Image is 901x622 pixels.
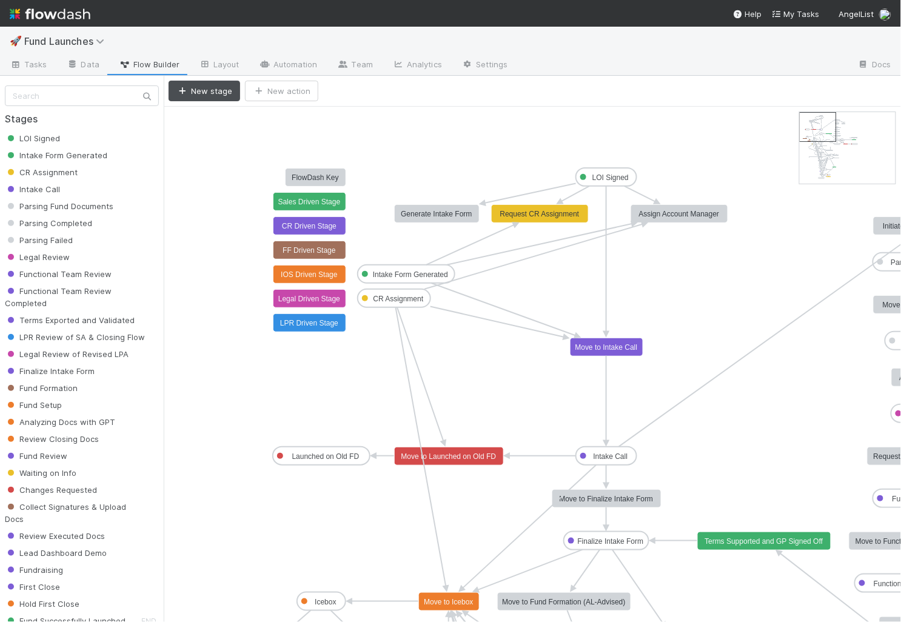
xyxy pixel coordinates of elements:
[282,222,337,230] text: CR Driven Stage
[592,173,629,182] text: LOI Signed
[292,452,360,461] text: Launched on Old FD
[639,210,720,218] text: Assign Account Manager
[119,58,179,70] span: Flow Builder
[5,201,113,211] span: Parsing Fund Documents
[373,295,424,303] text: CR Assignment
[5,269,112,279] span: Functional Team Review
[280,319,338,327] text: LPR Driven Stage
[502,598,625,606] text: Move to Fund Formation (AL-Advised)
[292,173,338,182] text: FlowDash Key
[5,582,60,592] span: First Close
[373,270,448,279] text: Intake Form Generated
[772,8,820,20] a: My Tasks
[278,295,340,303] text: Legal Driven Stage
[315,598,336,606] text: Icebox
[5,332,145,342] span: LPR Review of SA & Closing Flow
[5,468,76,478] span: Waiting on Info
[5,565,63,575] span: Fundraising
[5,485,97,495] span: Changes Requested
[879,8,891,21] img: avatar_7e1c67d1-c55a-4d71-9394-c171c6adeb61.png
[5,167,78,177] span: CR Assignment
[5,85,159,106] input: Search
[281,270,338,279] text: IOS Driven Stage
[5,548,107,558] span: Lead Dashboard Demo
[245,81,318,101] button: New action
[5,383,78,393] span: Fund Formation
[772,9,820,19] span: My Tasks
[5,113,159,125] h2: Stages
[109,56,189,75] a: Flow Builder
[500,210,580,218] text: Request CR Assignment
[733,8,762,20] div: Help
[5,451,67,461] span: Fund Review
[24,35,110,47] span: Fund Launches
[5,286,112,308] span: Functional Team Review Completed
[5,531,105,541] span: Review Executed Docs
[839,9,874,19] span: AngelList
[383,56,452,75] a: Analytics
[10,58,47,70] span: Tasks
[5,366,95,376] span: Finalize Intake Form
[5,235,73,245] span: Parsing Failed
[560,495,654,503] text: Move to Finalize Intake Form
[5,434,99,444] span: Review Closing Docs
[10,4,90,24] img: logo-inverted-e16ddd16eac7371096b0.svg
[5,502,126,524] span: Collect Signatures & Upload Docs
[594,452,628,461] text: Intake Call
[5,400,62,410] span: Fund Setup
[278,198,341,206] text: Sales Driven Stage
[401,452,497,461] text: Move to Launched on Old FD
[5,184,60,194] span: Intake Call
[705,537,823,546] text: Terms Supported and GP Signed Off
[283,246,336,255] text: FF Driven Stage
[5,150,107,160] span: Intake Form Generated
[401,210,472,218] text: Generate Intake Form
[57,56,109,75] a: Data
[249,56,327,75] a: Automation
[424,598,473,606] text: Move to Icebox
[5,599,79,609] span: Hold First Close
[848,56,901,75] a: Docs
[5,133,60,143] span: LOI Signed
[5,218,92,228] span: Parsing Completed
[5,252,70,262] span: Legal Review
[5,349,129,359] span: Legal Review of Revised LPA
[169,81,240,101] button: New stage
[578,537,644,546] text: Finalize Intake Form
[5,315,135,325] span: Terms Exported and Validated
[575,343,638,352] text: Move to Intake Call
[327,56,383,75] a: Team
[189,56,249,75] a: Layout
[452,56,518,75] a: Settings
[10,36,22,46] span: 🚀
[5,417,115,427] span: Analyzing Docs with GPT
